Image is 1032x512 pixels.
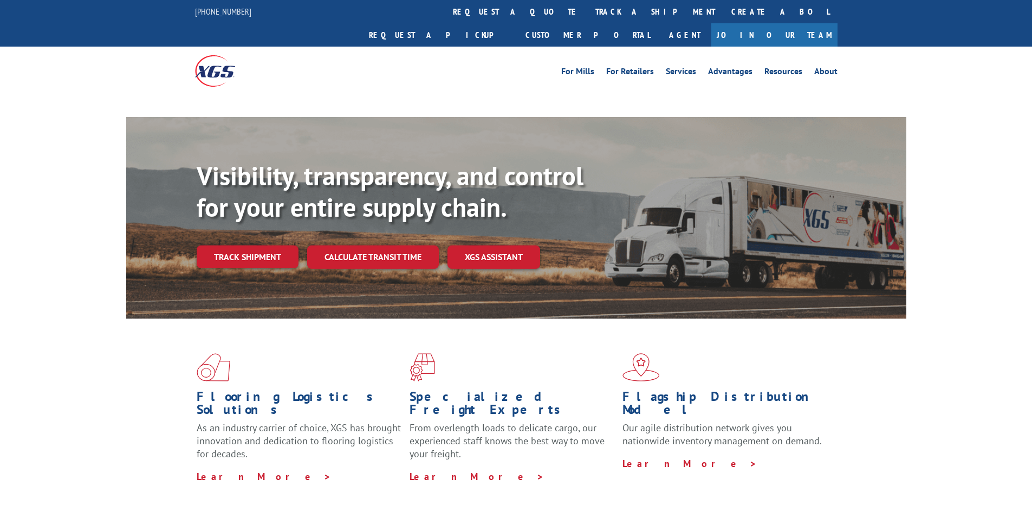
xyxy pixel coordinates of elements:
a: Learn More > [197,470,332,483]
a: Agent [658,23,711,47]
a: About [814,67,838,79]
h1: Flagship Distribution Model [622,390,827,422]
a: Track shipment [197,245,298,268]
a: XGS ASSISTANT [447,245,540,269]
a: For Retailers [606,67,654,79]
a: Resources [764,67,802,79]
a: Calculate transit time [307,245,439,269]
p: From overlength loads to delicate cargo, our experienced staff knows the best way to move your fr... [410,422,614,470]
b: Visibility, transparency, and control for your entire supply chain. [197,159,583,224]
a: Customer Portal [517,23,658,47]
h1: Flooring Logistics Solutions [197,390,401,422]
a: Services [666,67,696,79]
a: Learn More > [410,470,544,483]
span: As an industry carrier of choice, XGS has brought innovation and dedication to flooring logistics... [197,422,401,460]
a: Join Our Team [711,23,838,47]
a: [PHONE_NUMBER] [195,6,251,17]
img: xgs-icon-flagship-distribution-model-red [622,353,660,381]
span: Our agile distribution network gives you nationwide inventory management on demand. [622,422,822,447]
a: Advantages [708,67,752,79]
h1: Specialized Freight Experts [410,390,614,422]
a: Learn More > [622,457,757,470]
a: For Mills [561,67,594,79]
a: Request a pickup [361,23,517,47]
img: xgs-icon-focused-on-flooring-red [410,353,435,381]
img: xgs-icon-total-supply-chain-intelligence-red [197,353,230,381]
